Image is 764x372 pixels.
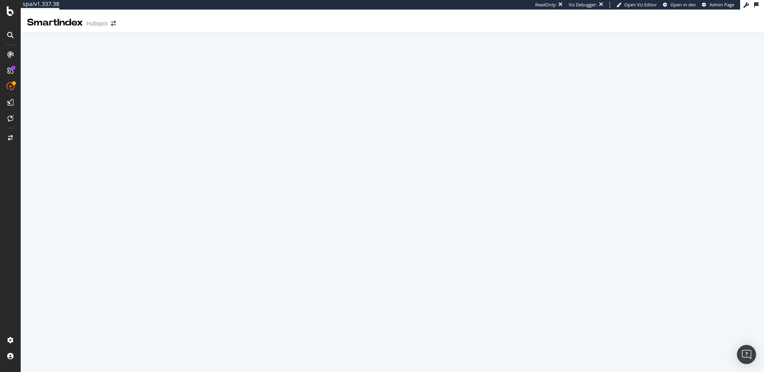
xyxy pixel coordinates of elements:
[663,2,696,8] a: Open in dev
[86,20,108,27] div: Hubspot
[27,16,83,29] div: SmartIndex
[616,2,657,8] a: Open Viz Editor
[535,2,557,8] div: ReadOnly:
[709,2,734,8] span: Admin Page
[111,21,116,26] div: arrow-right-arrow-left
[670,2,696,8] span: Open in dev
[569,2,597,8] div: Viz Debugger:
[624,2,657,8] span: Open Viz Editor
[737,345,756,364] div: Open Intercom Messenger
[702,2,734,8] a: Admin Page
